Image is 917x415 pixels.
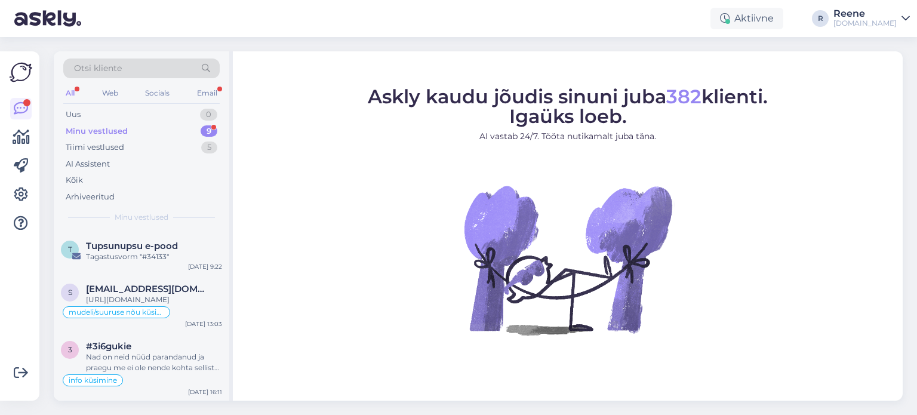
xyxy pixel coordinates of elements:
[86,251,222,262] div: Tagastusvorm "#34133"
[812,10,829,27] div: R
[195,85,220,101] div: Email
[10,61,32,84] img: Askly Logo
[185,319,222,328] div: [DATE] 13:03
[143,85,172,101] div: Socials
[368,85,768,128] span: Askly kaudu jõudis sinuni juba klienti. Igaüks loeb.
[833,9,897,19] div: Reene
[710,8,783,29] div: Aktiivne
[66,174,83,186] div: Kõik
[66,125,128,137] div: Minu vestlused
[69,309,164,316] span: mudeli/suuruse nõu küsimine
[86,294,222,305] div: [URL][DOMAIN_NAME]
[115,212,168,223] span: Minu vestlused
[68,288,72,297] span: s
[86,352,222,373] div: Nad on neid nüüd parandanud ja praegu me ei ole nende kohta sellist tagasisidet enam saanud. Lood...
[833,9,910,28] a: Reene[DOMAIN_NAME]
[86,284,210,294] span: sandrajessipova@gmail.com
[86,241,178,251] span: Tupsunupsu e-pood
[63,85,77,101] div: All
[833,19,897,28] div: [DOMAIN_NAME]
[68,245,72,254] span: T
[200,109,217,121] div: 0
[74,62,122,75] span: Otsi kliente
[66,109,81,121] div: Uus
[86,341,131,352] span: #3i6gukie
[201,142,217,153] div: 5
[66,191,115,203] div: Arhiveeritud
[68,345,72,354] span: 3
[66,142,124,153] div: Tiimi vestlused
[188,388,222,396] div: [DATE] 16:11
[666,85,701,108] span: 382
[368,130,768,143] p: AI vastab 24/7. Tööta nutikamalt juba täna.
[188,262,222,271] div: [DATE] 9:22
[201,125,217,137] div: 9
[66,158,110,170] div: AI Assistent
[69,377,117,384] span: info küsimine
[460,152,675,367] img: No Chat active
[100,85,121,101] div: Web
